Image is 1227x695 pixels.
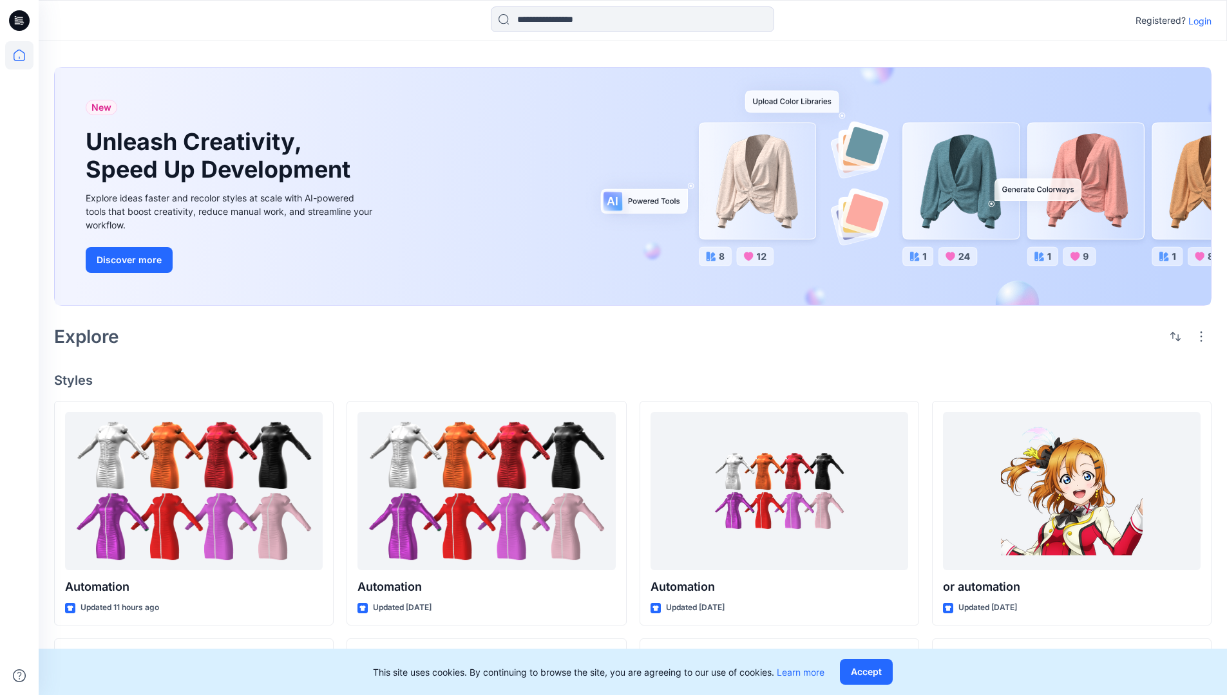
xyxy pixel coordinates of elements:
[651,578,908,596] p: Automation
[373,601,432,615] p: Updated [DATE]
[91,100,111,115] span: New
[357,412,615,571] a: Automation
[86,247,173,273] button: Discover more
[1136,13,1186,28] p: Registered?
[86,128,356,183] h1: Unleash Creativity, Speed Up Development
[777,667,824,678] a: Learn more
[373,665,824,679] p: This site uses cookies. By continuing to browse the site, you are agreeing to our use of cookies.
[840,659,893,685] button: Accept
[651,412,908,571] a: Automation
[666,601,725,615] p: Updated [DATE]
[943,578,1201,596] p: or automation
[65,578,323,596] p: Automation
[65,412,323,571] a: Automation
[54,326,119,347] h2: Explore
[357,578,615,596] p: Automation
[81,601,159,615] p: Updated 11 hours ago
[1188,14,1212,28] p: Login
[86,191,376,232] div: Explore ideas faster and recolor styles at scale with AI-powered tools that boost creativity, red...
[958,601,1017,615] p: Updated [DATE]
[943,412,1201,571] a: or automation
[86,247,376,273] a: Discover more
[54,373,1212,388] h4: Styles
